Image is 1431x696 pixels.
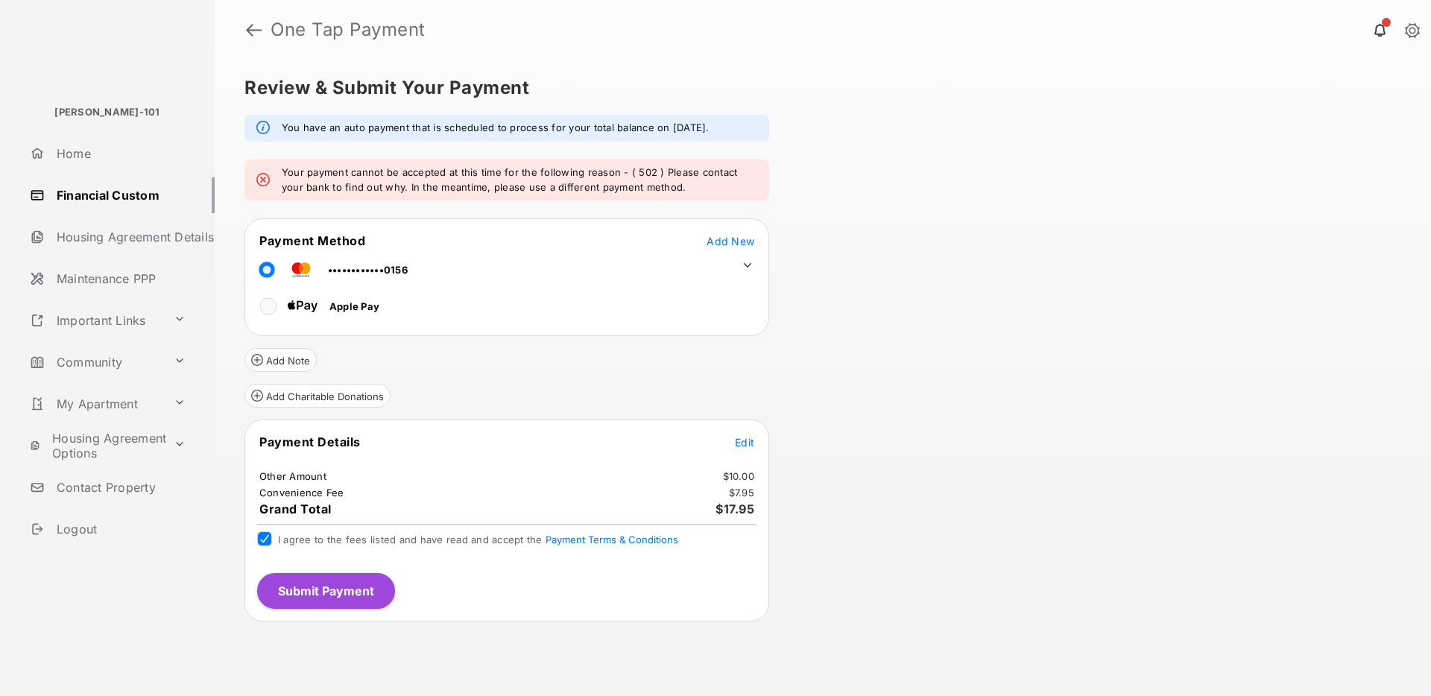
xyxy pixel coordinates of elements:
[24,511,215,547] a: Logout
[259,502,332,516] span: Grand Total
[24,261,215,297] a: Maintenance PPP
[278,534,678,545] span: I agree to the fees listed and have read and accept the
[259,434,361,449] span: Payment Details
[707,235,754,247] span: Add New
[329,300,379,312] span: Apple Pay
[24,177,215,213] a: Financial Custom
[728,486,755,499] td: $7.95
[735,434,754,449] button: Edit
[259,469,327,483] td: Other Amount
[24,469,215,505] a: Contact Property
[707,233,754,248] button: Add New
[24,303,168,338] a: Important Links
[244,348,317,372] button: Add Note
[282,121,710,136] em: You have an auto payment that is scheduled to process for your total balance on [DATE].
[24,344,168,380] a: Community
[24,428,168,464] a: Housing Agreement Options
[244,115,769,142] div: info message: You have an auto payment that is scheduled to process for your total balance on Nov...
[244,384,391,408] button: Add Charitable Donations
[54,105,159,120] p: [PERSON_NAME]-101
[715,502,754,516] span: $17.95
[546,534,678,545] button: I agree to the fees listed and have read and accept the
[24,386,168,422] a: My Apartment
[328,264,408,276] span: ••••••••••••0156
[735,436,754,449] span: Edit
[282,165,757,194] em: Your payment cannot be accepted at this time for the following reason - ( 502 ) Please contact yo...
[244,79,1389,97] h5: Review & Submit Your Payment
[24,219,215,255] a: Housing Agreement Details
[722,469,756,483] td: $10.00
[259,233,365,248] span: Payment Method
[259,486,345,499] td: Convenience Fee
[244,159,769,200] div: error message: Your payment cannot be accepted at this time for the following reason - ( 502 ) Pl...
[24,136,215,171] a: Home
[257,573,395,609] button: Submit Payment
[271,21,426,39] strong: One Tap Payment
